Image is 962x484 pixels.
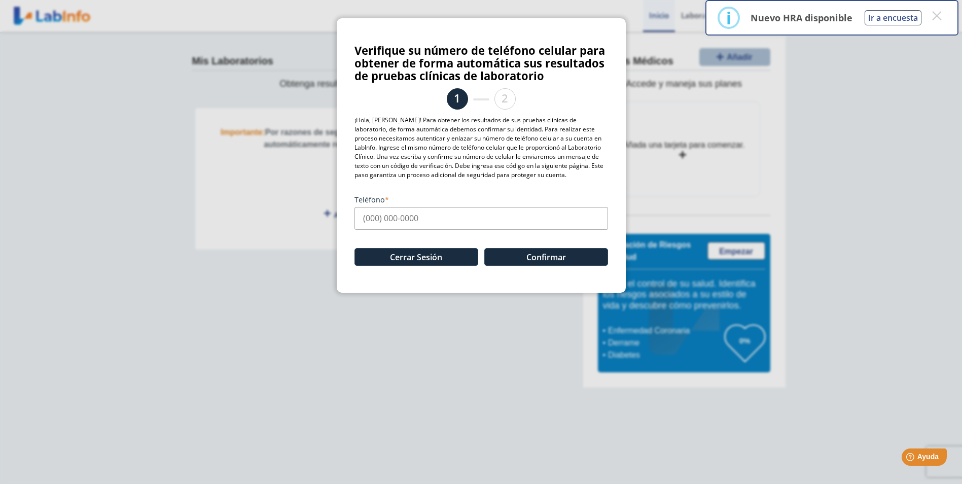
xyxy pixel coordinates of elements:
li: 2 [494,88,516,110]
button: Ir a encuesta [865,10,921,25]
button: Close this dialog [928,7,946,25]
button: Cerrar Sesión [354,248,478,266]
li: 1 [447,88,468,110]
p: ¡Hola, [PERSON_NAME]! Para obtener los resultados de sus pruebas clínicas de laboratorio, de form... [354,116,608,180]
button: Confirmar [484,248,608,266]
input: (000) 000-0000 [354,207,608,230]
div: i [726,9,731,27]
h3: Verifique su número de teléfono celular para obtener de forma automática sus resultados de prueba... [354,44,608,82]
label: Teléfono [354,195,608,204]
p: Nuevo HRA disponible [751,12,852,24]
iframe: Help widget launcher [872,444,951,473]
